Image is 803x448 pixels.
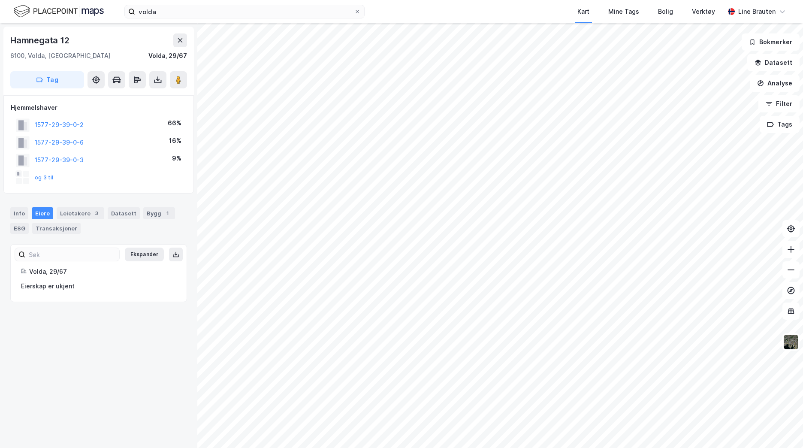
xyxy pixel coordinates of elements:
div: 66% [168,118,181,128]
img: 9k= [783,334,799,350]
div: Bolig [658,6,673,17]
div: Volda, 29/67 [29,266,176,277]
button: Datasett [747,54,800,71]
div: Bygg [143,207,175,219]
button: Ekspander [125,248,164,261]
button: Analyse [750,75,800,92]
div: Mine Tags [608,6,639,17]
div: Info [10,207,28,219]
div: Datasett [108,207,140,219]
button: Tags [760,116,800,133]
input: Søk på adresse, matrikkel, gårdeiere, leietakere eller personer [135,5,354,18]
button: Tag [10,71,84,88]
iframe: Chat Widget [760,407,803,448]
div: Eiere [32,207,53,219]
img: logo.f888ab2527a4732fd821a326f86c7f29.svg [14,4,104,19]
div: 16% [169,136,181,146]
div: 3 [92,209,101,218]
div: Eierskap er ukjent [21,281,176,291]
div: Hamnegata 12 [10,33,71,47]
div: 6100, Volda, [GEOGRAPHIC_DATA] [10,51,111,61]
button: Filter [758,95,800,112]
div: Leietakere [57,207,104,219]
input: Søk [25,248,119,261]
div: Hjemmelshaver [11,103,187,113]
button: Bokmerker [742,33,800,51]
div: Kart [577,6,589,17]
div: 1 [163,209,172,218]
div: Transaksjoner [32,223,81,234]
div: 9% [172,153,181,163]
div: Kontrollprogram for chat [760,407,803,448]
div: Volda, 29/67 [148,51,187,61]
div: Verktøy [692,6,715,17]
div: Line Brauten [738,6,776,17]
div: ESG [10,223,29,234]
